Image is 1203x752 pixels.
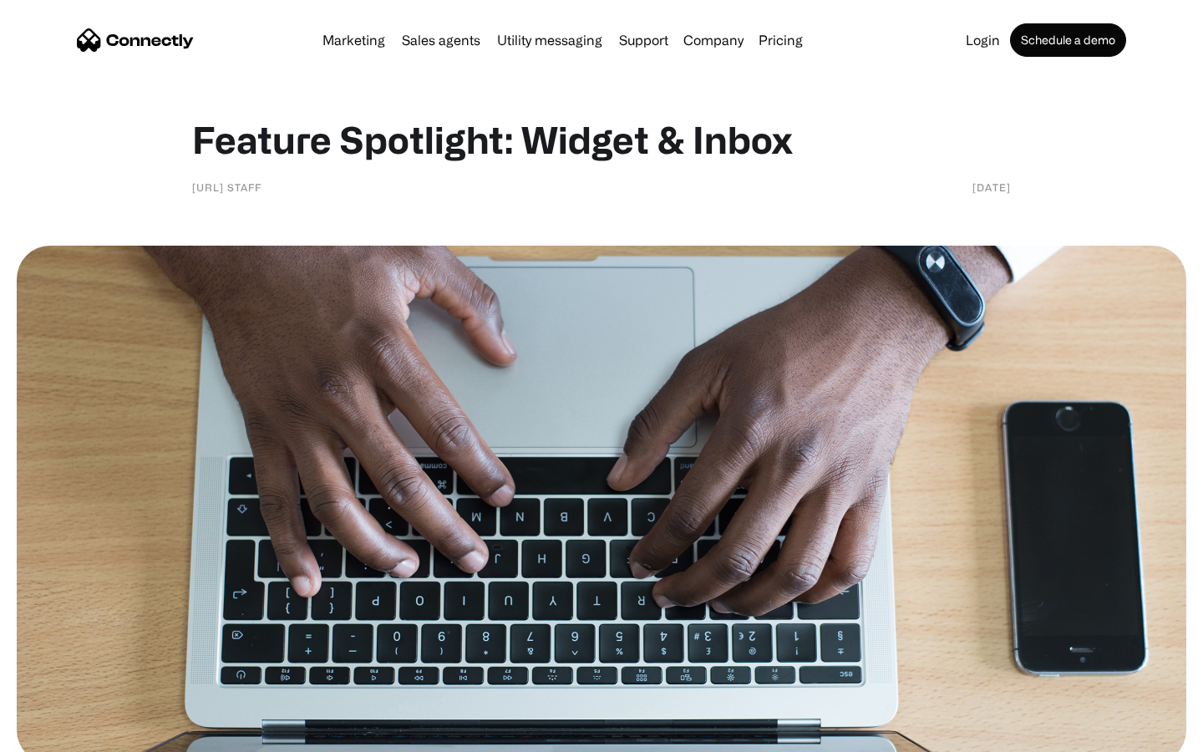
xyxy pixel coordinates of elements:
a: Login [959,33,1007,47]
a: Schedule a demo [1010,23,1126,57]
a: Utility messaging [490,33,609,47]
a: Sales agents [395,33,487,47]
h1: Feature Spotlight: Widget & Inbox [192,117,1011,162]
a: Marketing [316,33,392,47]
div: [DATE] [972,179,1011,196]
a: Support [612,33,675,47]
div: [URL] staff [192,179,261,196]
ul: Language list [33,723,100,746]
a: Pricing [752,33,810,47]
aside: Language selected: English [17,723,100,746]
div: Company [683,28,744,52]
